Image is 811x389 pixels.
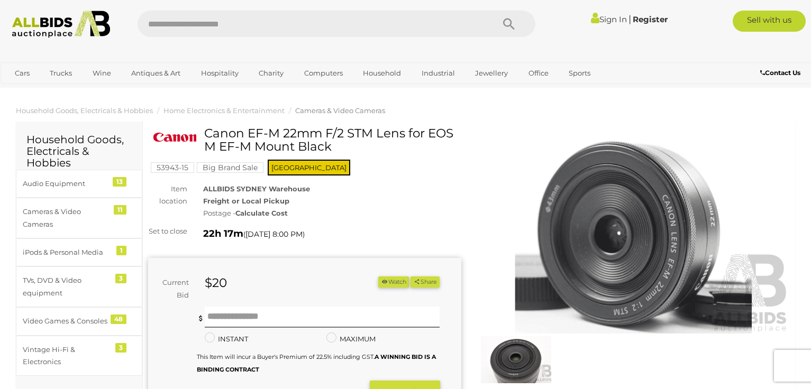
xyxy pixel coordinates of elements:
[16,198,142,238] a: Cameras & Video Cameras 11
[116,246,126,255] div: 1
[111,314,126,324] div: 48
[203,207,461,219] div: Postage -
[733,11,806,32] a: Sell with us
[628,13,631,25] span: |
[23,274,110,299] div: TVs, DVD & Video equipment
[114,205,126,215] div: 11
[480,336,553,383] img: Canon EF-M 22mm F/2 STM Lens for EOS M EF-M Mount Black
[356,64,408,82] a: Household
[205,275,227,290] strong: $20
[8,64,37,82] a: Cars
[124,64,187,82] a: Antiques & Art
[243,230,305,238] span: ( )
[23,178,110,190] div: Audio Equipment
[760,67,803,79] a: Contact Us
[522,64,555,82] a: Office
[115,274,126,283] div: 3
[415,64,462,82] a: Industrial
[197,162,263,173] mark: Big Brand Sale
[197,353,436,373] b: A WINNING BID IS A BINDING CONTRACT
[203,197,289,205] strong: Freight or Local Pickup
[297,64,350,82] a: Computers
[140,183,195,208] div: Item location
[295,106,385,115] a: Cameras & Video Cameras
[633,14,668,24] a: Register
[235,209,288,217] strong: Calculate Cost
[16,266,142,307] a: TVs, DVD & Video equipment 3
[140,225,195,237] div: Set to close
[151,163,194,172] a: 53943-15
[23,315,110,327] div: Video Games & Consoles
[245,229,303,239] span: [DATE] 8:00 PM
[151,162,194,173] mark: 53943-15
[197,353,436,373] small: This Item will incur a Buyer's Premium of 22.5% including GST.
[194,64,245,82] a: Hospitality
[16,336,142,376] a: Vintage Hi-Fi & Electronics 3
[113,177,126,187] div: 13
[197,163,263,172] a: Big Brand Sale
[153,127,459,154] h1: Canon EF-M 22mm F/2 STM Lens for EOS M EF-M Mount Black
[43,64,79,82] a: Trucks
[86,64,118,82] a: Wine
[16,106,153,115] a: Household Goods, Electricals & Hobbies
[411,276,440,288] button: Share
[378,276,409,288] li: Watch this item
[203,184,310,193] strong: ALLBIDS SYDNEY Warehouse
[468,64,515,82] a: Jewellery
[591,14,627,24] a: Sign In
[203,228,243,239] strong: 22h 17m
[482,11,535,37] button: Search
[760,69,800,77] b: Contact Us
[8,82,97,100] a: [GEOGRAPHIC_DATA]
[16,170,142,198] a: Audio Equipment 13
[16,307,142,335] a: Video Games & Consoles 48
[205,333,248,345] label: INSTANT
[378,276,409,288] button: Watch
[23,246,110,258] div: iPods & Personal Media
[562,64,597,82] a: Sports
[252,64,290,82] a: Charity
[16,238,142,266] a: iPods & Personal Media 1
[148,276,197,301] div: Current Bid
[6,11,116,38] img: Allbids.com.au
[326,333,376,345] label: MAXIMUM
[268,160,350,175] span: [GEOGRAPHIC_DATA]
[163,106,285,115] a: Home Electronics & Entertainment
[477,132,790,334] img: Canon EF-M 22mm F/2 STM Lens for EOS M EF-M Mount Black
[115,343,126,353] div: 3
[26,134,132,169] h2: Household Goods, Electricals & Hobbies
[153,129,196,145] img: Canon EF-M 22mm F/2 STM Lens for EOS M EF-M Mount Black
[23,206,110,230] div: Cameras & Video Cameras
[23,344,110,368] div: Vintage Hi-Fi & Electronics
